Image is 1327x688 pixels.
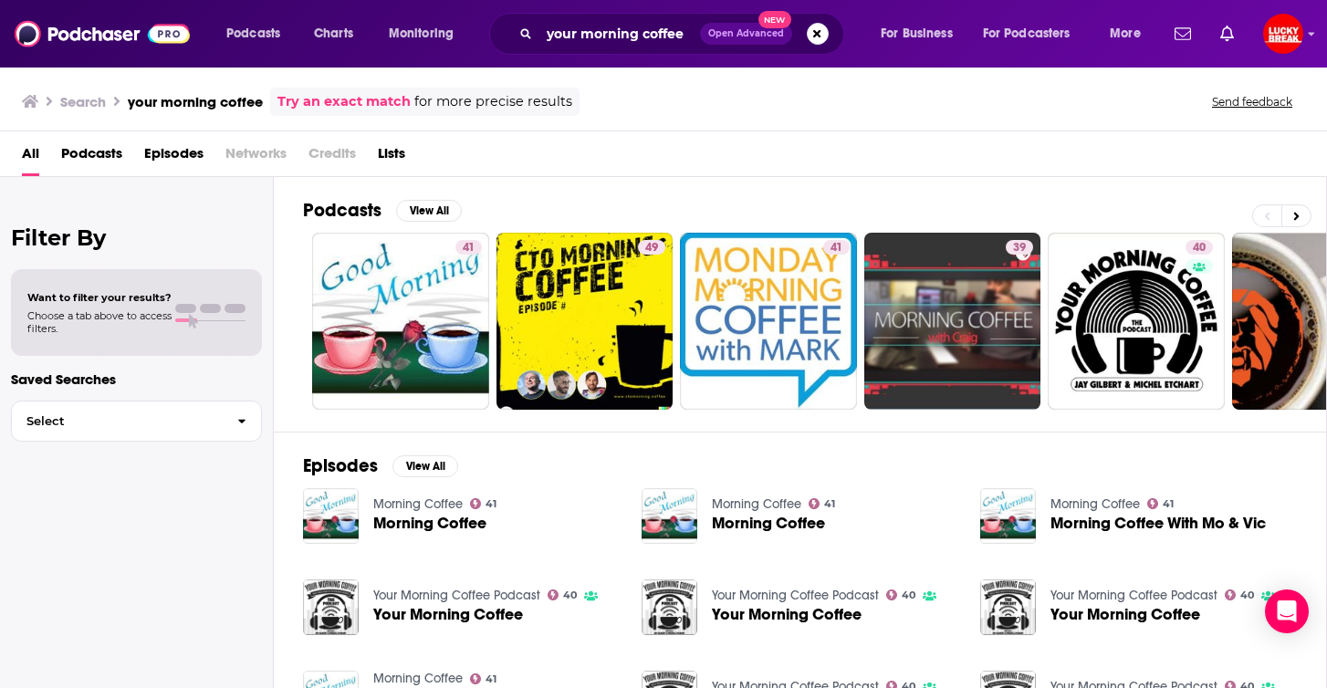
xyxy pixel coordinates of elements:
span: Podcasts [226,21,280,47]
span: Morning Coffee [373,516,486,531]
img: Your Morning Coffee [303,579,359,635]
span: 40 [1240,591,1254,599]
button: open menu [971,19,1097,48]
button: open menu [214,19,304,48]
button: open menu [1097,19,1164,48]
span: 39 [1013,239,1026,257]
span: 41 [824,500,835,508]
img: Your Morning Coffee [642,579,697,635]
a: All [22,139,39,176]
a: 41 [680,233,857,410]
a: 49 [638,240,665,255]
span: 40 [1193,239,1206,257]
div: Open Intercom Messenger [1265,589,1309,633]
button: Open AdvancedNew [700,23,792,45]
span: Your Morning Coffee [712,607,862,622]
span: for more precise results [414,91,572,112]
span: 41 [1163,500,1174,508]
a: 39 [1006,240,1033,255]
span: 41 [486,500,496,508]
span: 40 [902,591,915,599]
span: For Podcasters [983,21,1071,47]
button: View All [396,200,462,222]
span: New [758,11,791,28]
button: open menu [868,19,976,48]
a: Your Morning Coffee [373,607,523,622]
input: Search podcasts, credits, & more... [539,19,700,48]
h2: Podcasts [303,199,381,222]
a: Episodes [144,139,204,176]
a: 41 [809,498,836,509]
a: 40 [1186,240,1213,255]
a: 40 [886,589,916,600]
a: 40 [1048,233,1225,410]
a: 40 [548,589,578,600]
span: Credits [308,139,356,176]
span: Charts [314,21,353,47]
button: Send feedback [1207,94,1298,109]
a: Charts [302,19,364,48]
button: View All [392,455,458,477]
a: 41 [470,498,497,509]
a: Lists [378,139,405,176]
span: Monitoring [389,21,454,47]
a: Podcasts [61,139,122,176]
a: Try an exact match [277,91,411,112]
span: Logged in as annagregory [1263,14,1303,54]
a: Morning Coffee [712,496,801,512]
button: Show profile menu [1263,14,1303,54]
a: 41 [470,673,497,684]
a: Morning Coffee [712,516,825,531]
button: Select [11,401,262,442]
a: 49 [496,233,674,410]
span: 41 [463,239,475,257]
a: Your Morning Coffee Podcast [712,588,879,603]
h2: Filter By [11,224,262,251]
img: User Profile [1263,14,1303,54]
img: Morning Coffee [642,488,697,544]
span: Open Advanced [708,29,784,38]
img: Morning Coffee With Mo & Vic [980,488,1036,544]
a: Morning Coffee [373,496,463,512]
span: 40 [563,591,577,599]
a: Morning Coffee [373,671,463,686]
img: Your Morning Coffee [980,579,1036,635]
a: 41 [1147,498,1175,509]
span: 41 [831,239,842,257]
h3: Search [60,93,106,110]
img: Podchaser - Follow, Share and Rate Podcasts [15,16,190,51]
p: Saved Searches [11,370,262,388]
a: 41 [455,240,482,255]
button: open menu [376,19,477,48]
span: Select [12,415,223,427]
a: Show notifications dropdown [1213,18,1241,49]
a: Morning Coffee [1050,496,1140,512]
span: Choose a tab above to access filters. [27,309,172,335]
a: 41 [312,233,489,410]
a: 40 [1225,589,1255,600]
div: Search podcasts, credits, & more... [507,13,862,55]
a: 41 [823,240,850,255]
a: 39 [864,233,1041,410]
a: Morning Coffee With Mo & Vic [1050,516,1266,531]
span: For Business [881,21,953,47]
a: Your Morning Coffee [1050,607,1200,622]
h2: Episodes [303,454,378,477]
img: Morning Coffee [303,488,359,544]
a: PodcastsView All [303,199,462,222]
span: More [1110,21,1141,47]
